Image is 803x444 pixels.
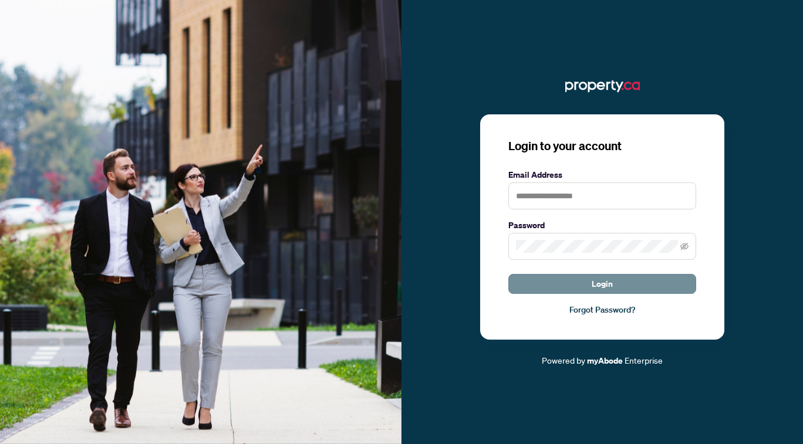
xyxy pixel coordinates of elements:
a: Forgot Password? [508,303,696,316]
a: myAbode [587,354,623,367]
label: Email Address [508,168,696,181]
img: ma-logo [565,77,640,96]
label: Password [508,219,696,232]
span: Enterprise [625,355,663,365]
span: eye-invisible [680,242,689,250]
button: Login [508,274,696,294]
span: Powered by [542,355,585,365]
h3: Login to your account [508,138,696,154]
span: Login [592,274,613,293]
